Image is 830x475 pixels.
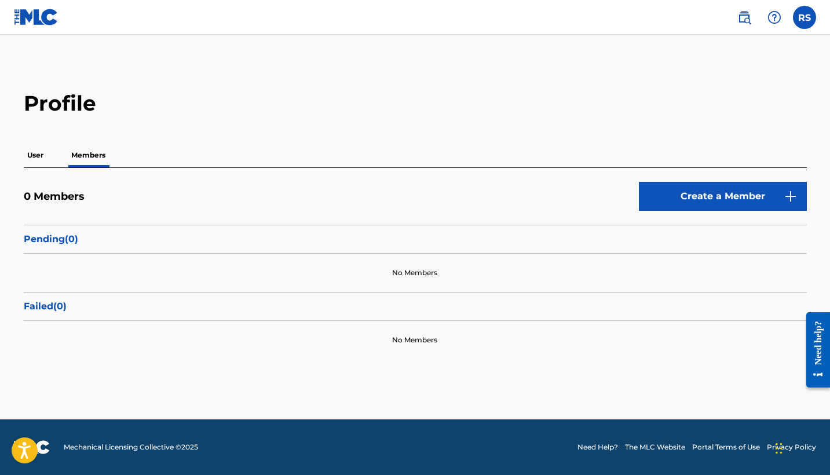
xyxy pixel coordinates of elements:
a: The MLC Website [625,442,685,452]
p: No Members [392,335,437,345]
p: User [24,143,47,167]
span: Mechanical Licensing Collective © 2025 [64,442,198,452]
a: Create a Member [639,182,807,211]
p: Failed ( 0 ) [24,299,807,313]
h2: Profile [24,90,807,116]
img: help [767,10,781,24]
img: 9d2ae6d4665cec9f34b9.svg [784,189,798,203]
div: User Menu [793,6,816,29]
p: No Members [392,268,437,278]
a: Portal Terms of Use [692,442,760,452]
div: Drag [776,431,783,466]
iframe: Chat Widget [772,419,830,475]
p: Pending ( 0 ) [24,232,807,246]
a: Need Help? [577,442,618,452]
h5: 0 Members [24,190,85,203]
iframe: Resource Center [798,301,830,400]
img: search [737,10,751,24]
a: Privacy Policy [767,442,816,452]
p: Members [68,143,109,167]
img: MLC Logo [14,9,58,25]
img: logo [14,440,50,454]
a: Public Search [733,6,756,29]
div: Help [763,6,786,29]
